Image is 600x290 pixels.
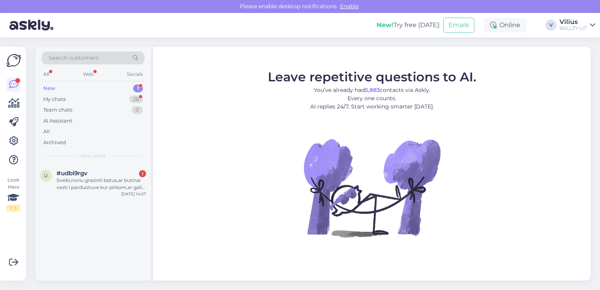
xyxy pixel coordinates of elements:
[484,18,527,32] div: Online
[125,69,145,79] div: Socials
[57,177,146,191] div: Sveiki,noriu grazinti batus,ar butinai vezti i parduotuve kur pirkom,ar galiu jums issiust
[44,173,48,178] span: u
[139,170,146,177] div: 1
[560,19,587,25] div: Vilius
[6,53,21,68] img: Askly Logo
[43,84,55,92] div: New
[42,69,51,79] div: All
[49,54,99,62] span: Search customers
[338,3,361,10] span: Enable
[301,117,443,258] img: No Chat active
[6,176,20,212] div: Look Here
[560,19,595,31] a: ViliusBALLZY LIT
[121,191,146,197] div: [DATE] 14:07
[268,86,476,110] p: You’ve already had contacts via Askly. Every one counts. AI replies 24/7. Start working smarter [...
[377,20,440,30] div: Try free [DATE]:
[43,117,72,125] div: AI Assistant
[80,152,106,160] span: New chats
[129,95,143,103] div: 28
[133,84,143,92] div: 1
[43,139,66,147] div: Archived
[560,25,587,31] div: BALLZY LIT
[443,18,474,33] button: Emails
[132,106,143,114] div: 0
[57,170,88,177] span: #udbi9rgv
[6,205,20,212] div: 1 / 3
[545,20,556,31] div: V
[43,95,66,103] div: My chats
[43,128,50,136] div: All
[377,21,393,29] b: New!
[43,106,72,114] div: Team chats
[365,86,380,93] b: 5,883
[268,69,476,84] span: Leave repetitive questions to AI.
[81,69,95,79] div: Web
